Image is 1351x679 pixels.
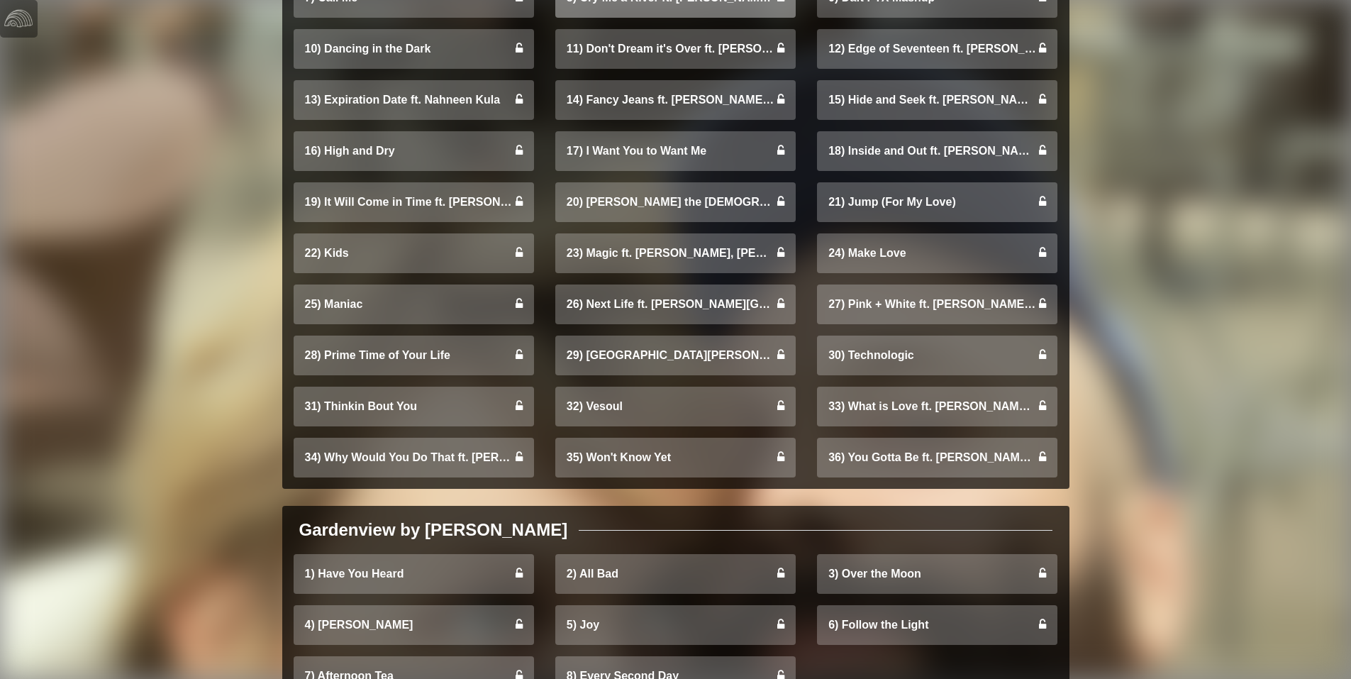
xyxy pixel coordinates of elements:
div: Gardenview by [PERSON_NAME] [299,517,568,543]
a: 14) Fancy Jeans ft. [PERSON_NAME] [PERSON_NAME] & [PERSON_NAME] [555,80,796,120]
a: 1) Have You Heard [294,554,534,594]
a: 15) Hide and Seek ft. [PERSON_NAME] [817,80,1057,120]
a: 21) Jump (For My Love) [817,182,1057,222]
a: 13) Expiration Date ft. Nahneen Kula [294,80,534,120]
a: 24) Make Love [817,233,1057,273]
a: 22) Kids [294,233,534,273]
a: 31) Thinkin Bout You [294,387,534,426]
a: 23) Magic ft. [PERSON_NAME], [PERSON_NAME] & [PERSON_NAME] [555,233,796,273]
a: 11) Don't Dream it's Over ft. [PERSON_NAME] [555,29,796,69]
a: 12) Edge of Seventeen ft. [PERSON_NAME], [PERSON_NAME], & [PERSON_NAME] [817,29,1057,69]
a: 32) Vesoul [555,387,796,426]
a: 26) Next Life ft. [PERSON_NAME][GEOGRAPHIC_DATA] [555,285,796,324]
a: 29) [GEOGRAPHIC_DATA][PERSON_NAME] ft. [PERSON_NAME] Sings [555,336,796,375]
a: 35) Won't Know Yet [555,438,796,477]
a: 18) Inside and Out ft. [PERSON_NAME] [817,131,1057,171]
a: 4) [PERSON_NAME] [294,605,534,645]
a: 19) It Will Come in Time ft. [PERSON_NAME] Sings [294,182,534,222]
a: 25) Maniac [294,285,534,324]
a: 5) Joy [555,605,796,645]
a: 16) High and Dry [294,131,534,171]
a: 27) Pink + White ft. [PERSON_NAME], [PERSON_NAME], [PERSON_NAME][DATE] [817,285,1057,324]
a: 3) Over the Moon [817,554,1057,594]
img: logo-white-4c48a5e4bebecaebe01ca5a9d34031cfd3d4ef9ae749242e8c4bf12ef99f53e8.png [4,4,33,33]
a: 34) Why Would You Do That ft. [PERSON_NAME][GEOGRAPHIC_DATA] [294,438,534,477]
a: 33) What is Love ft. [PERSON_NAME] & Anilee List [817,387,1057,426]
a: 17) I Want You to Want Me [555,131,796,171]
a: 28) Prime Time of Your Life [294,336,534,375]
a: 2) All Bad [555,554,796,594]
a: 6) Follow the Light [817,605,1057,645]
a: 20) [PERSON_NAME] the [DEMOGRAPHIC_DATA] ft. [GEOGRAPHIC_DATA] [555,182,796,222]
a: 10) Dancing in the Dark [294,29,534,69]
a: 36) You Gotta Be ft. [PERSON_NAME] & [PERSON_NAME][DATE] [817,438,1057,477]
a: 30) Technologic [817,336,1057,375]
